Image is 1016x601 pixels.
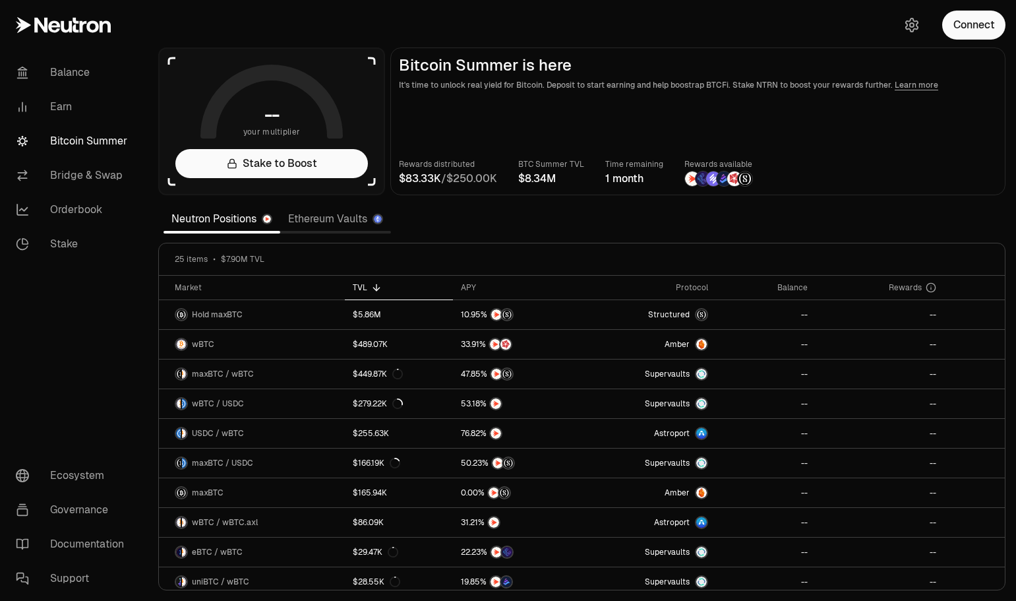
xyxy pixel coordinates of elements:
[176,517,181,528] img: wBTC Logo
[176,398,181,409] img: wBTC Logo
[684,158,753,171] p: Rewards available
[889,282,922,293] span: Rewards
[159,508,345,537] a: wBTC LogowBTC.axl LogowBTC / wBTC.axl
[192,339,214,350] span: wBTC
[175,282,337,293] div: Market
[489,488,499,498] img: NTRN
[399,56,997,75] h2: Bitcoin Summer is here
[192,577,249,587] span: uniBTC / wBTC
[399,158,497,171] p: Rewards distributed
[696,547,707,557] img: Supervaults
[263,215,271,223] img: Neutron Logo
[159,419,345,448] a: USDC LogowBTC LogoUSDC / wBTC
[816,419,943,448] a: --
[727,172,742,186] img: Mars Fragments
[717,172,731,186] img: Bedrock Diamonds
[716,330,816,359] a: --
[182,517,187,528] img: wBTC.axl Logo
[5,561,142,596] a: Support
[461,427,578,440] button: NTRN
[491,309,502,320] img: NTRN
[345,478,454,507] a: $165.94K
[816,478,943,507] a: --
[461,546,578,559] button: NTRNEtherFi Points
[345,508,454,537] a: $86.09K
[696,309,707,320] img: maxBTC
[665,339,690,350] span: Amber
[696,398,707,409] img: Supervaults
[816,567,943,596] a: --
[648,309,690,320] span: Structured
[518,158,584,171] p: BTC Summer TVL
[500,339,511,350] img: Mars Fragments
[493,458,503,468] img: NTRN
[585,449,716,478] a: SupervaultsSupervaults
[345,330,454,359] a: $489.07K
[738,172,752,186] img: Structured Points
[5,493,142,527] a: Governance
[374,215,382,223] img: Ethereum Logo
[243,125,301,139] span: your multiplier
[585,419,716,448] a: Astroport
[645,369,690,379] span: Supervaults
[453,419,585,448] a: NTRN
[585,567,716,596] a: SupervaultsSupervaults
[353,398,403,409] div: $279.22K
[5,227,142,261] a: Stake
[490,339,500,350] img: NTRN
[491,547,502,557] img: NTRN
[399,79,997,92] p: It's time to unlock real yield for Bitcoin. Deposit to start earning and help boostrap BTCFi. Sta...
[159,360,345,389] a: maxBTC LogowBTC LogomaxBTC / wBTC
[453,538,585,567] a: NTRNEtherFi Points
[5,193,142,227] a: Orderbook
[176,458,181,468] img: maxBTC Logo
[461,397,578,410] button: NTRN
[716,567,816,596] a: --
[654,517,690,528] span: Astroport
[461,486,578,499] button: NTRNStructured Points
[665,488,690,498] span: Amber
[585,360,716,389] a: SupervaultsSupervaults
[176,488,187,498] img: maxBTC Logo
[5,527,142,561] a: Documentation
[816,300,943,329] a: --
[164,206,280,232] a: Neutron Positions
[706,172,721,186] img: Solv Points
[585,508,716,537] a: Astroport
[605,171,663,187] div: 1 month
[585,538,716,567] a: SupervaultsSupervaults
[716,300,816,329] a: --
[816,360,943,389] a: --
[593,282,708,293] div: Protocol
[182,398,187,409] img: USDC Logo
[816,538,943,567] a: --
[716,449,816,478] a: --
[353,309,381,320] div: $5.86M
[453,389,585,418] a: NTRN
[176,547,181,557] img: eBTC Logo
[159,389,345,418] a: wBTC LogoUSDC LogowBTC / USDC
[182,577,187,587] img: wBTC Logo
[716,419,816,448] a: --
[654,428,690,439] span: Astroport
[585,330,716,359] a: AmberAmber
[264,104,280,125] h1: --
[716,478,816,507] a: --
[453,508,585,537] a: NTRN
[453,567,585,596] a: NTRNBedrock Diamonds
[345,567,454,596] a: $28.55K
[353,339,388,350] div: $489.07K
[816,389,943,418] a: --
[176,339,187,350] img: wBTC Logo
[895,80,938,90] a: Learn more
[5,124,142,158] a: Bitcoin Summer
[353,547,398,557] div: $29.47K
[176,309,187,320] img: maxBTC Logo
[192,547,243,557] span: eBTC / wBTC
[716,389,816,418] a: --
[489,517,499,528] img: NTRN
[461,575,578,588] button: NTRNBedrock Diamonds
[696,488,707,498] img: Amber
[159,300,345,329] a: maxBTC LogoHold maxBTC
[453,478,585,507] a: NTRNStructured Points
